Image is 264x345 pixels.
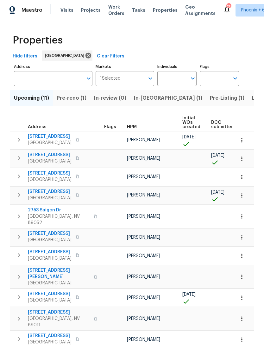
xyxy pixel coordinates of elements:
button: Open [84,74,93,83]
button: Open [188,74,197,83]
span: [GEOGRAPHIC_DATA], NV 89052 [28,213,90,226]
label: Individuals [157,65,197,69]
span: [PERSON_NAME] [127,337,160,342]
span: [DATE] [182,292,196,297]
span: [GEOGRAPHIC_DATA] [28,176,72,183]
span: Properties [153,7,178,13]
span: DCO submitted [211,120,234,129]
span: [PERSON_NAME] [127,156,160,161]
span: [GEOGRAPHIC_DATA], NV 89011 [28,315,90,328]
span: [PERSON_NAME] [127,275,160,279]
span: In-[GEOGRAPHIC_DATA] (1) [134,94,202,103]
span: Tasks [132,8,145,12]
span: [STREET_ADDRESS] [28,170,72,176]
span: [GEOGRAPHIC_DATA] [45,52,87,59]
span: Hide filters [13,52,37,60]
span: [STREET_ADDRESS] [28,309,90,315]
button: Hide filters [10,50,40,62]
span: [PERSON_NAME] [127,175,160,179]
span: [GEOGRAPHIC_DATA] [28,195,72,201]
span: Work Orders [108,4,124,17]
span: 2753 Saigon Dr [28,207,90,213]
span: [GEOGRAPHIC_DATA] [28,297,72,303]
span: Pre-reno (1) [57,94,86,103]
span: [STREET_ADDRESS] [28,291,72,297]
label: Markets [96,65,154,69]
span: [PERSON_NAME] [127,295,160,300]
span: HPM [127,125,137,129]
span: [GEOGRAPHIC_DATA] [28,280,90,286]
label: Flags [200,65,239,69]
span: [GEOGRAPHIC_DATA] [28,140,72,146]
span: [STREET_ADDRESS] [28,333,72,339]
span: [GEOGRAPHIC_DATA] [28,237,72,243]
span: Geo Assignments [185,4,216,17]
span: [DATE] [182,135,196,139]
span: Upcoming (11) [14,94,49,103]
span: [PERSON_NAME] [127,316,160,321]
span: [DATE] [211,153,224,158]
button: Open [146,74,155,83]
span: Projects [81,7,101,13]
div: [GEOGRAPHIC_DATA] [42,50,92,61]
button: Clear Filters [94,50,127,62]
span: In-review (0) [94,94,126,103]
span: [STREET_ADDRESS] [28,133,72,140]
span: [PERSON_NAME] [127,254,160,258]
label: Address [14,65,92,69]
span: 1 Selected [100,76,121,81]
span: [PERSON_NAME] [127,235,160,240]
span: Clear Filters [97,52,124,60]
span: [STREET_ADDRESS] [28,189,72,195]
span: Properties [13,37,63,43]
span: Maestro [22,7,42,13]
span: [GEOGRAPHIC_DATA] [28,255,72,262]
span: [GEOGRAPHIC_DATA] [28,158,72,164]
span: [PERSON_NAME] [127,193,160,197]
span: Initial WOs created [182,116,200,129]
span: [STREET_ADDRESS] [28,249,72,255]
span: [STREET_ADDRESS] [28,230,72,237]
button: Open [231,74,240,83]
span: Address [28,125,47,129]
span: Visits [60,7,73,13]
span: [DATE] [211,190,224,195]
span: [STREET_ADDRESS][PERSON_NAME] [28,267,90,280]
div: 73 [226,4,231,10]
span: Flags [104,125,116,129]
span: Pre-Listing (1) [210,94,244,103]
span: [PERSON_NAME] [127,214,160,219]
span: [PERSON_NAME] [127,138,160,142]
span: [STREET_ADDRESS] [28,152,72,158]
